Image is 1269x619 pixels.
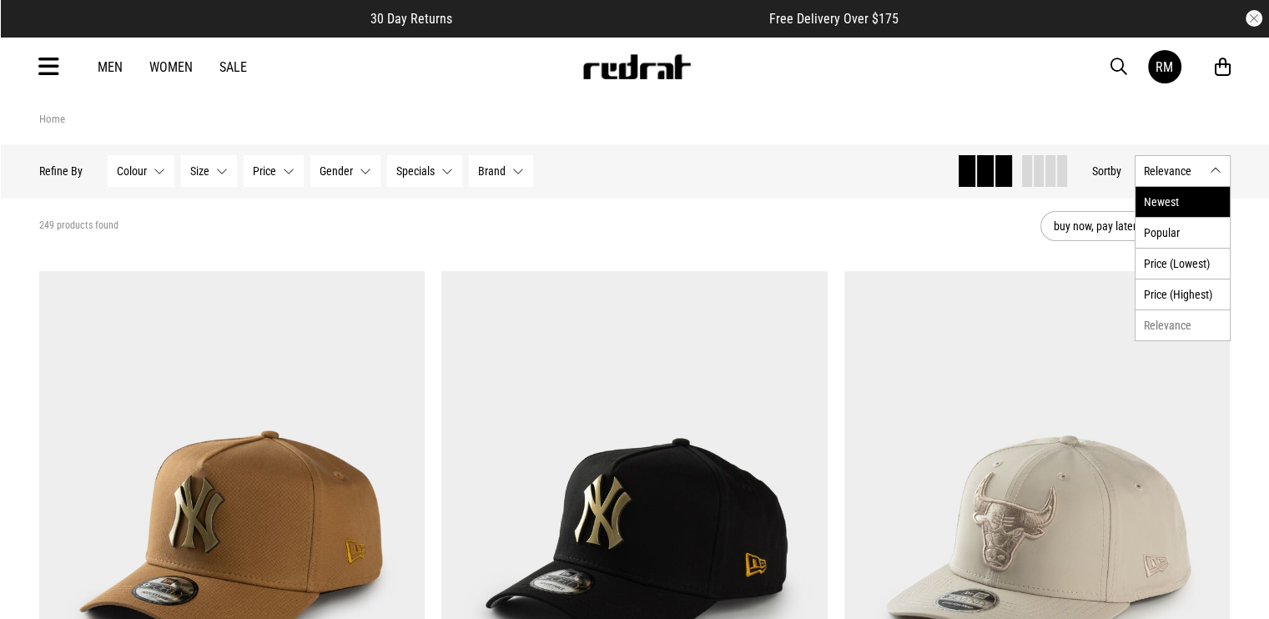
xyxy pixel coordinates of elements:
li: Newest [1136,187,1230,217]
span: Gender [320,164,353,178]
span: Specials [396,164,435,178]
img: Redrat logo [582,54,692,79]
button: Relevance [1135,155,1231,187]
iframe: Customer reviews powered by Trustpilot [486,10,736,27]
span: by [1110,164,1121,178]
button: Brand [469,155,533,187]
li: Price (Lowest) [1136,248,1230,279]
li: Relevance [1136,309,1230,340]
div: RM [1156,59,1173,75]
span: Price [253,164,276,178]
a: Women [149,59,193,75]
a: Sale [219,59,247,75]
button: buy now, pay later option [1040,211,1231,241]
button: Gender [310,155,380,187]
a: Home [39,113,65,125]
span: Relevance [1144,164,1203,178]
p: Refine By [39,164,83,178]
a: Men [98,59,123,75]
li: Price (Highest) [1136,279,1230,309]
li: Popular [1136,217,1230,248]
button: Specials [387,155,462,187]
button: Size [181,155,237,187]
span: Brand [478,164,506,178]
span: Size [190,164,209,178]
span: 30 Day Returns [370,11,452,27]
span: Colour [117,164,147,178]
button: Colour [108,155,174,187]
span: Free Delivery Over $175 [769,11,899,27]
button: Sortby [1092,161,1121,181]
button: Price [244,155,304,187]
span: buy now, pay later option [1054,216,1192,236]
span: 249 products found [39,219,118,233]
